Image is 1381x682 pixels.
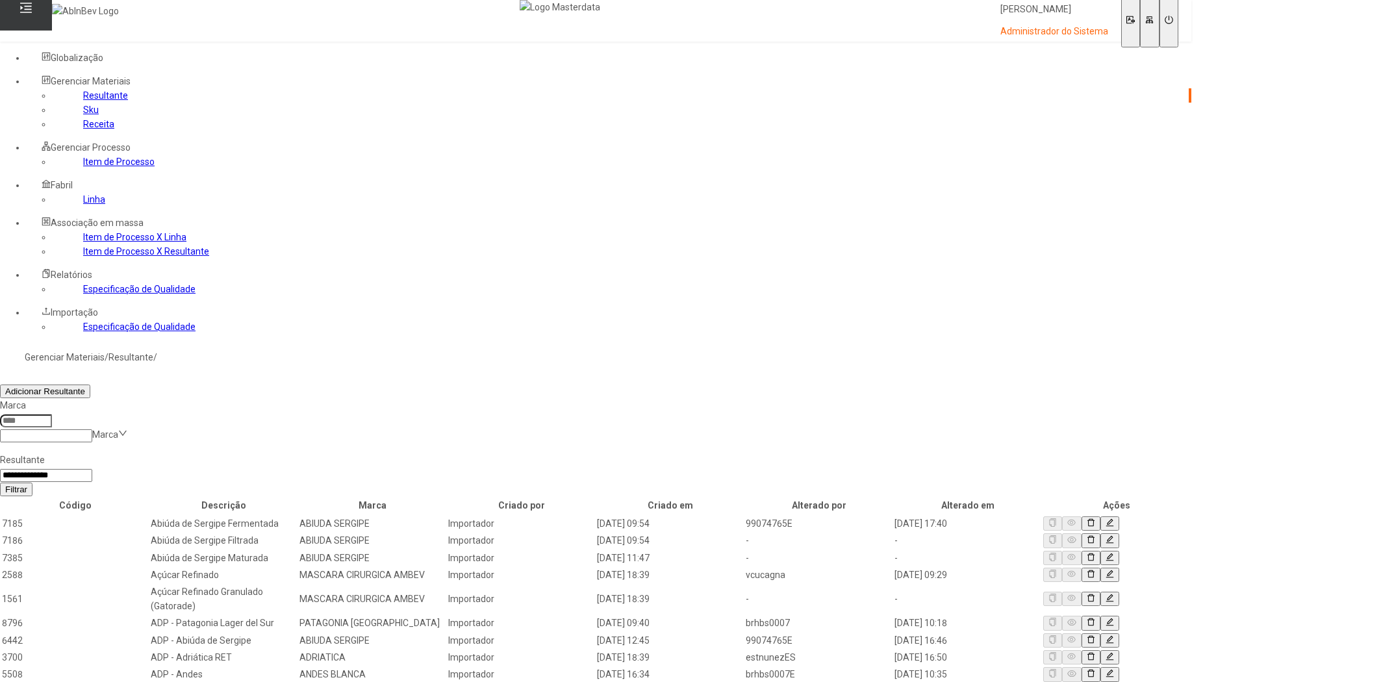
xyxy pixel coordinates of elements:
[92,429,118,440] nz-select-placeholder: Marca
[448,666,595,682] td: Importador
[299,550,446,566] td: ABIUDA SERGIPE
[25,352,105,362] a: Gerenciar Materiais
[745,584,893,614] td: -
[1,650,149,665] td: 3700
[150,584,298,614] td: Açúcar Refinado Granulado (Gatorade)
[894,666,1041,682] td: [DATE] 10:35
[448,498,595,513] th: Criado por
[894,498,1041,513] th: Alterado em
[894,550,1041,566] td: -
[1,516,149,531] td: 7185
[596,650,744,665] td: [DATE] 18:39
[150,533,298,548] td: Abiúda de Sergipe Filtrada
[448,516,595,531] td: Importador
[894,584,1041,614] td: -
[894,650,1041,665] td: [DATE] 16:50
[108,352,153,362] a: Resultante
[1,567,149,583] td: 2588
[894,567,1041,583] td: [DATE] 09:29
[299,615,446,631] td: PATAGONIA [GEOGRAPHIC_DATA]
[1000,25,1108,38] p: Administrador do Sistema
[745,516,893,531] td: 99074765E
[894,633,1041,648] td: [DATE] 16:46
[448,584,595,614] td: Importador
[448,567,595,583] td: Importador
[51,218,144,228] span: Associação em massa
[83,194,105,205] a: Linha
[83,119,114,129] a: Receita
[596,666,744,682] td: [DATE] 16:34
[596,567,744,583] td: [DATE] 18:39
[51,270,92,280] span: Relatórios
[894,516,1041,531] td: [DATE] 17:40
[448,615,595,631] td: Importador
[52,4,119,18] img: AbInBev Logo
[150,550,298,566] td: Abiúda de Sergipe Maturada
[83,246,209,257] a: Item de Processo X Resultante
[894,615,1041,631] td: [DATE] 10:18
[1,584,149,614] td: 1561
[51,142,131,153] span: Gerenciar Processo
[745,533,893,548] td: -
[150,633,298,648] td: ADP - Abiúda de Sergipe
[51,76,131,86] span: Gerenciar Materiais
[150,650,298,665] td: ADP - Adriática RET
[83,322,196,332] a: Especificação de Qualidade
[448,650,595,665] td: Importador
[745,666,893,682] td: brhbs0007E
[745,550,893,566] td: -
[150,666,298,682] td: ADP - Andes
[150,516,298,531] td: Abiúda de Sergipe Fermentada
[1,498,149,513] th: Código
[745,650,893,665] td: estnunezES
[83,90,128,101] a: Resultante
[1,550,149,566] td: 7385
[51,53,103,63] span: Globalização
[299,516,446,531] td: ABIUDA SERGIPE
[596,615,744,631] td: [DATE] 09:40
[105,352,108,362] nz-breadcrumb-separator: /
[596,498,744,513] th: Criado em
[745,567,893,583] td: vcucagna
[299,567,446,583] td: MASCARA CIRURGICA AMBEV
[596,516,744,531] td: [DATE] 09:54
[745,615,893,631] td: brhbs0007
[596,584,744,614] td: [DATE] 18:39
[1,666,149,682] td: 5508
[153,352,157,362] nz-breadcrumb-separator: /
[299,498,446,513] th: Marca
[745,498,893,513] th: Alterado por
[1,533,149,548] td: 7186
[448,533,595,548] td: Importador
[1,615,149,631] td: 8796
[51,307,98,318] span: Importação
[299,633,446,648] td: ABIUDA SERGIPE
[1000,3,1108,16] p: [PERSON_NAME]
[51,180,73,190] span: Fabril
[894,533,1041,548] td: -
[299,650,446,665] td: ADRIATICA
[448,550,595,566] td: Importador
[83,157,155,167] a: Item de Processo
[83,232,186,242] a: Item de Processo X Linha
[745,633,893,648] td: 99074765E
[299,584,446,614] td: MASCARA CIRURGICA AMBEV
[83,105,99,115] a: Sku
[596,550,744,566] td: [DATE] 11:47
[83,284,196,294] a: Especificação de Qualidade
[1,633,149,648] td: 6442
[150,498,298,513] th: Descrição
[299,533,446,548] td: ABIUDA SERGIPE
[596,633,744,648] td: [DATE] 12:45
[299,666,446,682] td: ANDES BLANCA
[150,615,298,631] td: ADP - Patagonia Lager del Sur
[596,533,744,548] td: [DATE] 09:54
[5,386,85,396] span: Adicionar Resultante
[5,485,27,494] span: Filtrar
[150,567,298,583] td: Açúcar Refinado
[448,633,595,648] td: Importador
[1043,498,1190,513] th: Ações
